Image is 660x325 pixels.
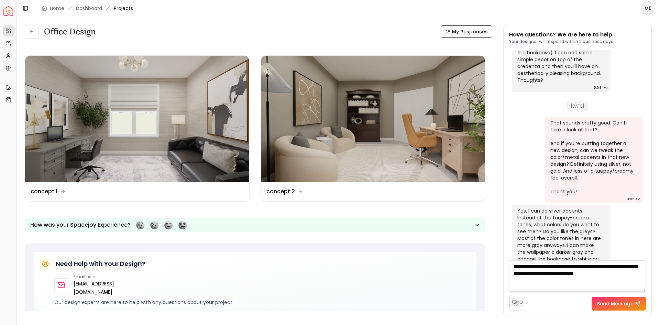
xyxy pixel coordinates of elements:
a: Spacejoy [3,6,13,16]
a: Home [50,5,64,12]
dd: concept 1 [31,187,57,196]
img: concept 1 [25,56,249,182]
button: Send Message [592,297,646,311]
img: concept 2 [261,56,485,182]
a: concept 1concept 1 [25,55,250,202]
a: concept 2concept 2 [261,55,485,202]
div: Yes, I can do silver accents. Instead of the taupey-cream tones, what colors do you want to see t... [517,207,604,276]
h5: Need Help with Your Design? [56,259,145,269]
button: My Responses [441,25,492,38]
button: How was your Spacejoy Experience?Feeling terribleFeeling badFeeling goodFeeling awesome [25,218,485,232]
a: Dashboard [76,5,102,12]
a: [EMAIL_ADDRESS][DOMAIN_NAME] [74,280,150,296]
p: Your designer will respond within 2 business days. [509,39,614,44]
span: ME [641,2,654,14]
div: 8:02 AM [627,196,640,203]
dd: concept 2 [266,187,295,196]
span: My Responses [452,28,488,35]
span: Projects [114,5,133,12]
h3: Office design [44,26,96,37]
p: Our design experts are here to help with any questions about your project. [54,299,471,306]
div: That sounds pretty good. Can I take a look at that? And if you're putting together a new design, ... [550,119,637,195]
div: 5:08 PM [594,84,608,91]
button: ME [641,1,654,15]
p: Have questions? We are here to help. [509,31,614,39]
p: Email us at [74,274,150,280]
span: [DATE] [566,101,588,111]
p: How was your Spacejoy Experience? [30,221,131,229]
nav: breadcrumb [42,5,133,12]
img: Spacejoy Logo [3,6,13,16]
